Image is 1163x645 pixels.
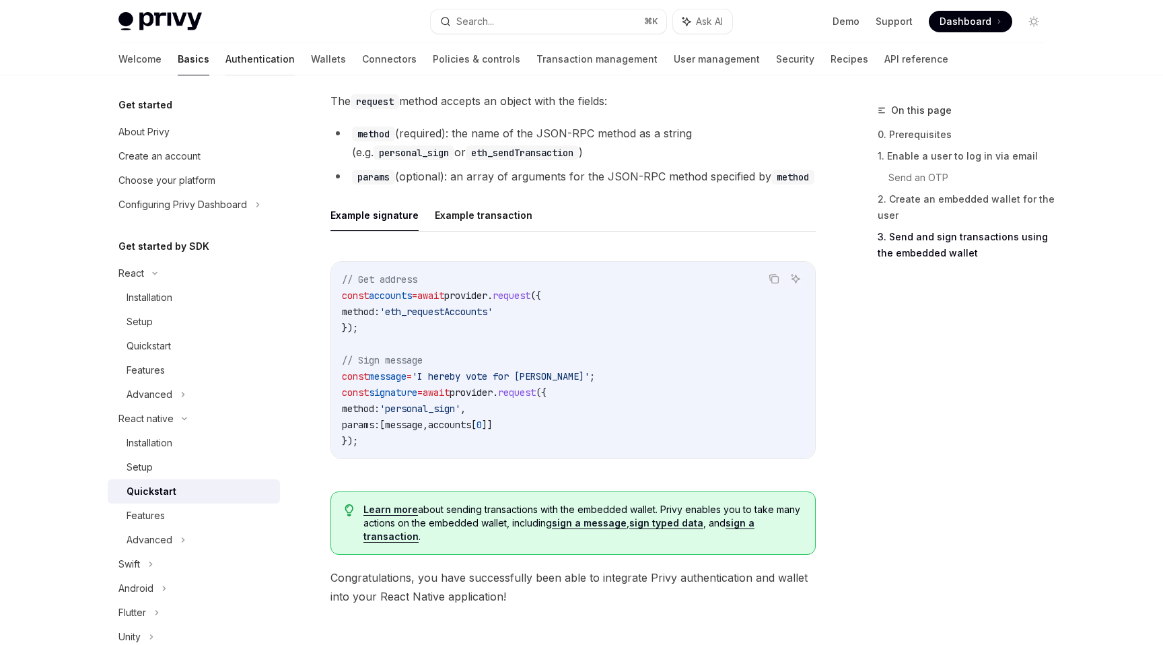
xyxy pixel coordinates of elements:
[108,144,280,168] a: Create an account
[342,403,380,415] span: method:
[342,273,417,285] span: // Get address
[674,43,760,75] a: User management
[108,285,280,310] a: Installation
[940,15,991,28] span: Dashboard
[345,504,354,516] svg: Tip
[330,167,816,186] li: (optional): an array of arguments for the JSON-RPC method specified by
[380,419,385,431] span: [
[342,435,358,447] span: });
[878,226,1055,264] a: 3. Send and sign transactions using the embedded wallet
[362,43,417,75] a: Connectors
[342,322,358,334] span: });
[108,168,280,193] a: Choose your platform
[118,556,140,572] div: Swift
[431,9,666,34] button: Search...⌘K
[118,411,174,427] div: React native
[380,306,493,318] span: 'eth_requestAccounts'
[118,12,202,31] img: light logo
[423,386,450,399] span: await
[536,43,658,75] a: Transaction management
[127,338,171,354] div: Quickstart
[342,386,369,399] span: const
[108,120,280,144] a: About Privy
[127,483,176,500] div: Quickstart
[433,43,520,75] a: Policies & controls
[929,11,1012,32] a: Dashboard
[878,145,1055,167] a: 1. Enable a user to log in via email
[352,170,395,184] code: params
[412,290,417,302] span: =
[380,403,460,415] span: 'personal_sign'
[412,370,590,382] span: 'I hereby vote for [PERSON_NAME]'
[590,370,595,382] span: ;
[417,290,444,302] span: await
[108,358,280,382] a: Features
[108,431,280,455] a: Installation
[352,127,395,141] code: method
[552,517,627,529] a: sign a message
[460,403,466,415] span: ,
[342,419,380,431] span: params:
[444,290,487,302] span: provider
[493,386,498,399] span: .
[363,504,418,516] a: Learn more
[118,265,144,281] div: React
[776,43,814,75] a: Security
[536,386,547,399] span: ({
[108,334,280,358] a: Quickstart
[118,629,141,645] div: Unity
[127,459,153,475] div: Setup
[118,43,162,75] a: Welcome
[1023,11,1045,32] button: Toggle dark mode
[127,386,172,403] div: Advanced
[878,124,1055,145] a: 0. Prerequisites
[342,370,369,382] span: const
[118,605,146,621] div: Flutter
[435,199,532,231] button: Example transaction
[108,504,280,528] a: Features
[369,386,417,399] span: signature
[374,145,454,160] code: personal_sign
[127,435,172,451] div: Installation
[127,508,165,524] div: Features
[493,290,530,302] span: request
[876,15,913,28] a: Support
[466,145,579,160] code: eth_sendTransaction
[118,124,170,140] div: About Privy
[369,290,412,302] span: accounts
[428,419,471,431] span: accounts
[878,189,1055,226] a: 2. Create an embedded wallet for the user
[342,290,369,302] span: const
[423,419,428,431] span: ,
[108,455,280,479] a: Setup
[118,238,209,254] h5: Get started by SDK
[787,270,804,287] button: Ask AI
[330,124,816,162] li: (required): the name of the JSON-RPC method as a string (e.g. or )
[456,13,494,30] div: Search...
[330,568,816,606] span: Congratulations, you have successfully been able to integrate Privy authentication and wallet int...
[696,15,723,28] span: Ask AI
[330,199,419,231] button: Example signature
[330,92,816,110] span: The method accepts an object with the fields:
[118,172,215,189] div: Choose your platform
[673,9,732,34] button: Ask AI
[108,310,280,334] a: Setup
[127,290,172,306] div: Installation
[891,102,952,118] span: On this page
[108,479,280,504] a: Quickstart
[498,386,536,399] span: request
[118,197,247,213] div: Configuring Privy Dashboard
[477,419,482,431] span: 0
[127,362,165,378] div: Features
[118,97,172,113] h5: Get started
[765,270,783,287] button: Copy the contents from the code block
[118,148,201,164] div: Create an account
[225,43,295,75] a: Authentication
[450,386,493,399] span: provider
[385,419,423,431] span: message
[629,517,703,529] a: sign typed data
[351,94,399,109] code: request
[471,419,477,431] span: [
[178,43,209,75] a: Basics
[127,532,172,548] div: Advanced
